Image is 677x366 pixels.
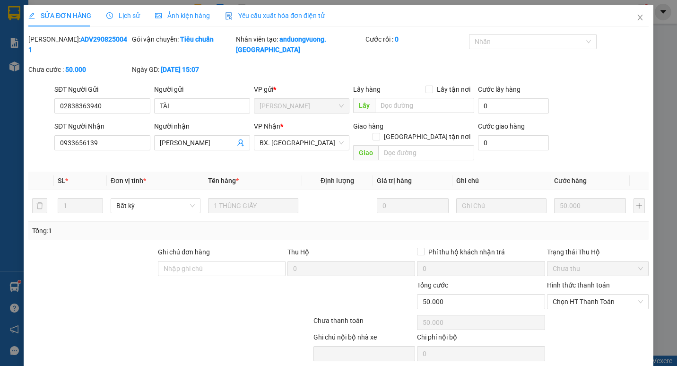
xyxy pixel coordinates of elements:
span: Đơn vị tính [111,177,146,184]
span: Ảnh kiện hàng [155,12,210,19]
span: Cước hàng [554,177,587,184]
span: Tổng cước [417,281,448,289]
span: Phí thu hộ khách nhận trả [425,247,509,257]
label: Hình thức thanh toán [547,281,610,289]
span: picture [155,12,162,19]
span: Chưa thu [553,261,643,276]
input: 0 [554,198,626,213]
div: [PERSON_NAME]: [28,34,130,55]
span: SL [58,177,65,184]
span: close [636,14,644,21]
div: Chưa cước : [28,64,130,75]
div: SĐT Người Nhận [54,121,150,131]
label: Cước lấy hàng [478,86,521,93]
button: delete [32,198,47,213]
input: Cước lấy hàng [478,98,549,113]
span: Giao [353,145,378,160]
div: Ngày GD: [132,64,234,75]
span: Định lượng [321,177,354,184]
span: Yêu cầu xuất hóa đơn điện tử [225,12,325,19]
th: Ghi chú [452,172,550,190]
div: Người nhận [154,121,250,131]
span: [GEOGRAPHIC_DATA] tận nơi [380,131,474,142]
img: icon [225,12,233,20]
button: plus [634,198,645,213]
div: Ghi chú nội bộ nhà xe [313,332,415,346]
b: 0 [395,35,399,43]
input: 0 [377,198,449,213]
span: clock-circle [106,12,113,19]
span: Lấy tận nơi [433,84,474,95]
input: Dọc đường [375,98,474,113]
div: Người gửi [154,84,250,95]
label: Ghi chú đơn hàng [158,248,210,256]
span: Bất kỳ [116,199,195,213]
div: Gói vận chuyển: [132,34,234,44]
b: 50.000 [65,66,86,73]
input: Dọc đường [378,145,474,160]
div: Chi phí nội bộ [417,332,545,346]
span: VP Nhận [254,122,280,130]
div: SĐT Người Gửi [54,84,150,95]
div: Chưa thanh toán [312,315,416,332]
input: Cước giao hàng [478,135,549,150]
span: Tên hàng [208,177,239,184]
span: Giá trị hàng [377,177,412,184]
div: Trạng thái Thu Hộ [547,247,649,257]
span: SỬA ĐƠN HÀNG [28,12,91,19]
span: Lịch sử [106,12,140,19]
input: VD: Bàn, Ghế [208,198,298,213]
span: Chọn HT Thanh Toán [553,295,643,309]
span: Thu Hộ [287,248,309,256]
div: Nhân viên tạo: [236,34,364,55]
span: Giao hàng [353,122,383,130]
span: Lấy hàng [353,86,381,93]
span: edit [28,12,35,19]
button: Close [627,5,653,31]
label: Cước giao hàng [478,122,525,130]
span: An Dương Vương [260,99,344,113]
b: anduongvuong.[GEOGRAPHIC_DATA] [236,35,326,53]
span: user-add [237,139,244,147]
input: Ghi Chú [456,198,546,213]
span: BX. Ninh Sơn [260,136,344,150]
b: [DATE] 15:07 [161,66,199,73]
div: Tổng: 1 [32,226,262,236]
div: VP gửi [254,84,350,95]
div: Cước rồi : [365,34,467,44]
b: Tiêu chuẩn [180,35,214,43]
input: Ghi chú đơn hàng [158,261,286,276]
span: Lấy [353,98,375,113]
